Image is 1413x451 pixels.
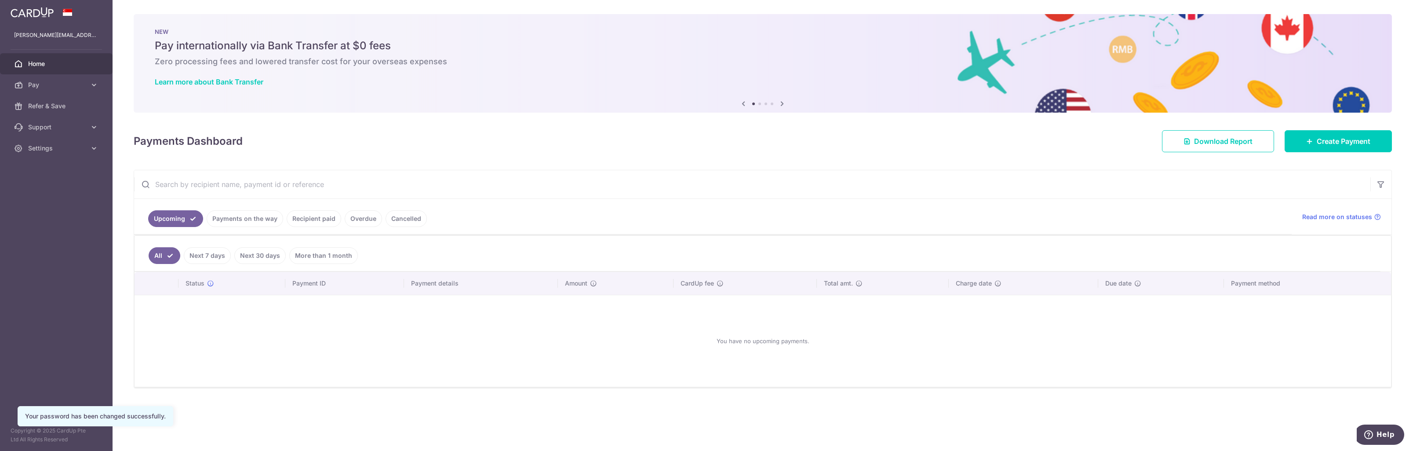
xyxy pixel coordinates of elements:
span: Create Payment [1317,136,1370,147]
input: Search by recipient name, payment id or reference [134,170,1370,198]
a: Learn more about Bank Transfer [155,77,263,86]
a: Payments on the way [207,210,283,227]
span: CardUp fee [681,279,714,288]
a: Overdue [345,210,382,227]
th: Payment ID [285,272,404,295]
span: Refer & Save [28,102,86,110]
div: Your password has been changed successfully. [25,412,166,421]
span: Home [28,59,86,68]
span: Total amt. [824,279,853,288]
a: Create Payment [1285,130,1392,152]
h5: Pay internationally via Bank Transfer at $0 fees [155,39,1371,53]
img: CardUp [11,7,54,18]
a: Next 30 days [234,247,286,264]
h6: Zero processing fees and lowered transfer cost for your overseas expenses [155,56,1371,67]
a: Read more on statuses [1302,213,1381,221]
a: Next 7 days [184,247,231,264]
p: [PERSON_NAME][EMAIL_ADDRESS][DOMAIN_NAME] [14,31,98,40]
a: Cancelled [386,210,427,227]
span: Settings [28,144,86,153]
h4: Payments Dashboard [134,133,243,149]
a: Upcoming [148,210,203,227]
span: Due date [1105,279,1132,288]
span: Read more on statuses [1302,213,1372,221]
p: NEW [155,28,1371,35]
span: Charge date [956,279,992,288]
div: You have no upcoming payments. [145,302,1380,380]
th: Payment method [1224,272,1391,295]
a: Recipient paid [287,210,341,227]
iframe: Opens a widget where you can find more information [1357,425,1404,447]
a: Download Report [1162,130,1274,152]
th: Payment details [404,272,558,295]
span: Download Report [1194,136,1253,147]
span: Amount [565,279,587,288]
span: Pay [28,81,86,89]
span: Support [28,123,86,132]
span: Status [186,279,204,288]
a: All [149,247,180,264]
img: Bank transfer banner [134,14,1392,113]
a: More than 1 month [289,247,358,264]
